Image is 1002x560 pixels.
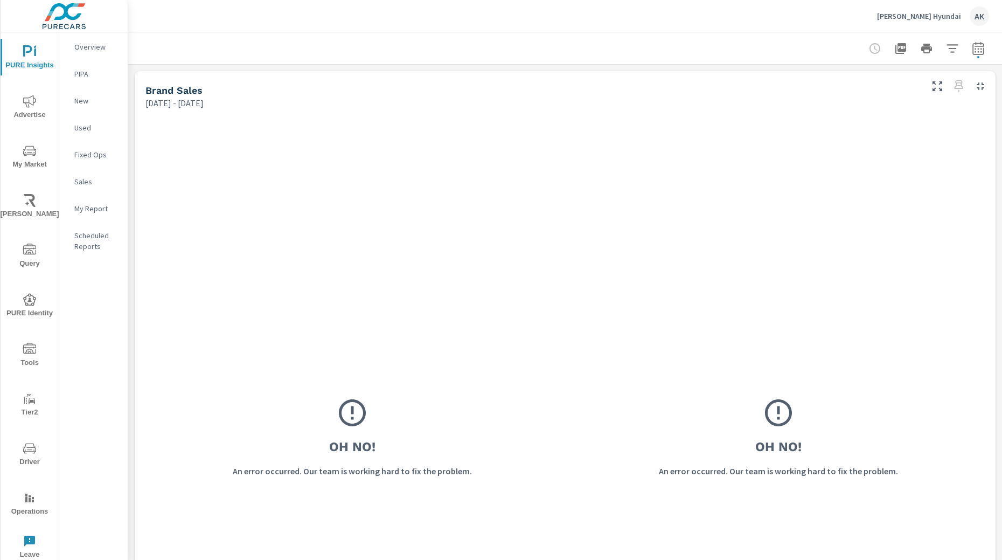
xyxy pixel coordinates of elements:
button: Print Report [916,38,937,59]
div: New [59,93,128,109]
div: Used [59,120,128,136]
p: [DATE] - [DATE] [145,96,204,109]
span: [PERSON_NAME] [4,194,55,220]
div: Fixed Ops [59,147,128,163]
button: Minimize Widget [972,78,989,95]
p: Scheduled Reports [74,230,119,252]
div: Overview [59,39,128,55]
p: Overview [74,42,119,52]
p: My Report [74,203,119,214]
span: Driver [4,442,55,468]
h3: Oh No! [755,438,802,456]
span: My Market [4,144,55,171]
span: PURE Identity [4,293,55,320]
button: Select Date Range [968,38,989,59]
button: "Export Report to PDF" [890,38,911,59]
p: New [74,95,119,106]
span: Advertise [4,95,55,121]
h5: Brand Sales [145,85,203,96]
div: PIPA [59,66,128,82]
span: Tier2 [4,392,55,419]
p: An error occurred. Our team is working hard to fix the problem. [233,465,472,478]
p: PIPA [74,68,119,79]
span: Operations [4,492,55,518]
span: PURE Insights [4,45,55,72]
p: Fixed Ops [74,149,119,160]
div: My Report [59,201,128,217]
p: Sales [74,176,119,187]
p: An error occurred. Our team is working hard to fix the problem. [659,465,898,478]
div: Sales [59,174,128,190]
h3: Oh No! [329,438,375,456]
span: Query [4,244,55,270]
span: Select a preset date range to save this widget [950,78,968,95]
div: AK [970,6,989,26]
div: Scheduled Reports [59,227,128,254]
button: Apply Filters [942,38,963,59]
p: Used [74,122,119,133]
button: Make Fullscreen [929,78,946,95]
p: [PERSON_NAME] Hyundai [877,11,961,21]
span: Tools [4,343,55,369]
